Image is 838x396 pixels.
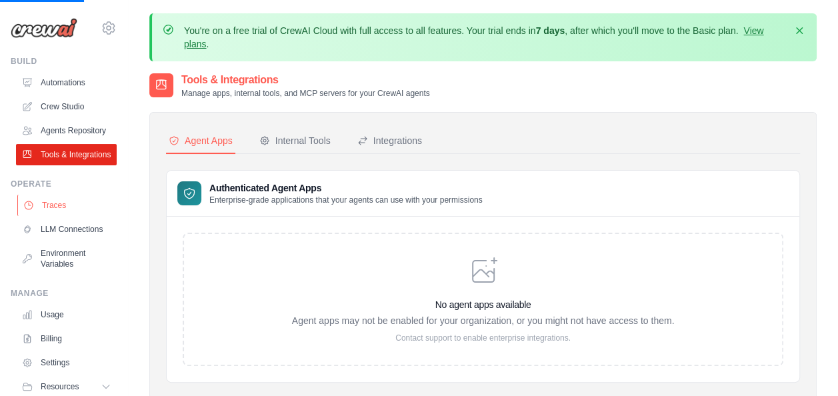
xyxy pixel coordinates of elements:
p: Enterprise-grade applications that your agents can use with your permissions [209,195,483,205]
a: Traces [17,195,118,216]
button: Agent Apps [166,129,235,154]
div: Manage [11,288,117,299]
button: Internal Tools [257,129,333,154]
h3: Authenticated Agent Apps [209,181,483,195]
div: Build [11,56,117,67]
a: Billing [16,328,117,349]
div: Operate [11,179,117,189]
span: Resources [41,381,79,392]
button: Integrations [355,129,425,154]
div: Internal Tools [259,134,331,147]
a: Automations [16,72,117,93]
a: LLM Connections [16,219,117,240]
a: Tools & Integrations [16,144,117,165]
h2: Tools & Integrations [181,72,430,88]
a: Agents Repository [16,120,117,141]
p: You're on a free trial of CrewAI Cloud with full access to all features. Your trial ends in , aft... [184,24,785,51]
a: Settings [16,352,117,373]
div: Integrations [357,134,422,147]
p: Agent apps may not be enabled for your organization, or you might not have access to them. [292,314,675,327]
img: Logo [11,18,77,38]
p: Manage apps, internal tools, and MCP servers for your CrewAI agents [181,88,430,99]
a: Usage [16,304,117,325]
div: Agent Apps [169,134,233,147]
h3: No agent apps available [292,298,675,311]
p: Contact support to enable enterprise integrations. [292,333,675,343]
strong: 7 days [535,25,565,36]
a: Crew Studio [16,96,117,117]
a: Environment Variables [16,243,117,275]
